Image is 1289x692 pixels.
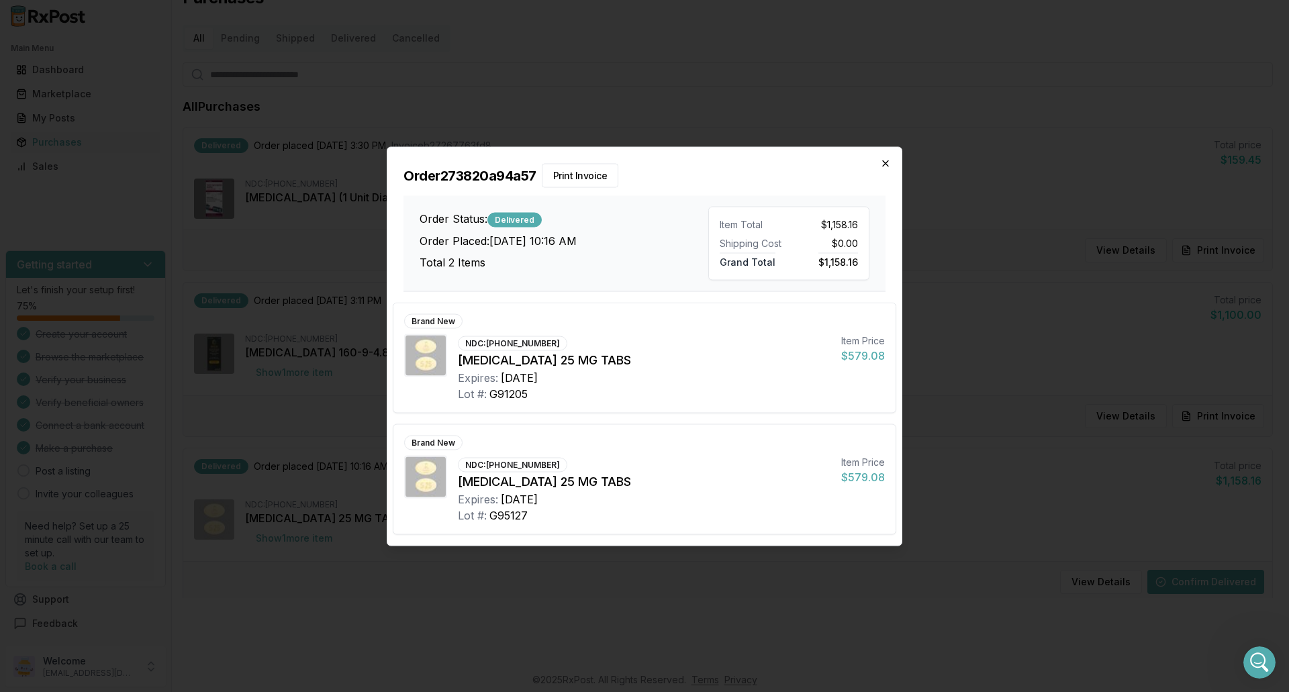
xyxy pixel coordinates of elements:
div: 1 of each? [11,272,81,301]
div: [MEDICAL_DATA] 25 MG TABS [458,472,830,491]
img: Profile image for Manuel [38,7,60,29]
div: JEFFREY says… [11,311,258,342]
div: i need 3 breo's [177,350,247,364]
div: I actually might have some and did you still need [MEDICAL_DATA] 160? [11,85,220,128]
h3: Order Status: [420,211,708,228]
div: Sorry the [MEDICAL_DATA] was not available but i added 3 breo 100 to your cart they are 8 % off [21,390,209,430]
div: JEFFREY says… [11,138,258,179]
div: Manuel says… [11,85,258,138]
div: could you look for Breo 100-25 please [68,53,247,66]
div: JEFFREY says… [11,342,258,383]
div: let me check [176,138,258,168]
div: Lot #: [458,385,487,401]
div: Lot #: [458,507,487,523]
button: Print Invoice [542,163,619,187]
div: let me check [187,146,247,160]
div: Expires: [458,491,498,507]
button: Upload attachment [21,440,32,450]
iframe: Intercom live chat [1243,646,1276,679]
div: Delivered [487,213,542,228]
div: $579.08 [841,347,885,363]
div: could you look for Breo 100-25 please [58,45,258,75]
div: Manuel says… [11,382,258,448]
div: Manuel says… [11,179,258,219]
button: Gif picker [64,440,75,450]
div: 0ne [MEDICAL_DATA] [148,319,247,333]
div: How many breo? [11,179,111,208]
div: G95127 [489,507,528,523]
div: $579.08 [841,468,885,485]
h1: [PERSON_NAME] [65,7,152,17]
div: JEFFREY says… [11,45,258,85]
button: Send a message… [230,434,252,456]
div: $0.00 [794,236,858,250]
div: Close [236,5,260,30]
div: Sorry the [MEDICAL_DATA] was not available but i added 3 breo 100 to your cart they are 8 % off [11,382,220,438]
div: NDC: [PHONE_NUMBER] [458,457,567,472]
div: [MEDICAL_DATA] 25 MG TABS [458,350,830,369]
div: NDC: [PHONE_NUMBER] [458,336,567,350]
div: i need 3 breo's [166,342,258,372]
img: Jardiance 25 MG TABS [405,335,446,375]
span: Grand Total [720,252,775,267]
div: How many breo? [21,187,101,200]
h2: Order 273820a94a57 [403,163,886,187]
span: $1,158.16 [818,252,858,267]
div: Item Total [720,217,783,231]
div: Brand New [404,435,463,450]
div: yes please, go ahead and put in our cart [48,218,258,260]
div: JEFFREY says… [11,218,258,271]
span: $1,158.16 [821,217,858,231]
div: Manuel says… [11,272,258,312]
div: Item Price [841,334,885,347]
h3: Total 2 Items [420,254,708,270]
div: Shipping Cost [720,236,783,250]
div: [DATE] [501,369,538,385]
p: Active in the last 15m [65,17,161,30]
div: Expires: [458,369,498,385]
div: 1 of each? [21,280,70,293]
textarea: Message… [11,411,257,434]
div: G91205 [489,385,528,401]
button: Home [210,5,236,31]
div: yes please, go ahead and put in our cart [59,226,247,252]
div: [DATE] [11,27,258,45]
div: Item Price [841,455,885,468]
div: I actually might have some and did you still need [MEDICAL_DATA] 160? [21,93,209,119]
div: [DATE] [501,491,538,507]
button: go back [9,5,34,31]
button: Emoji picker [42,440,53,450]
div: Brand New [404,313,463,328]
div: 0ne [MEDICAL_DATA] [137,311,258,341]
img: Jardiance 25 MG TABS [405,456,446,497]
h3: Order Placed: [DATE] 10:16 AM [420,233,708,249]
